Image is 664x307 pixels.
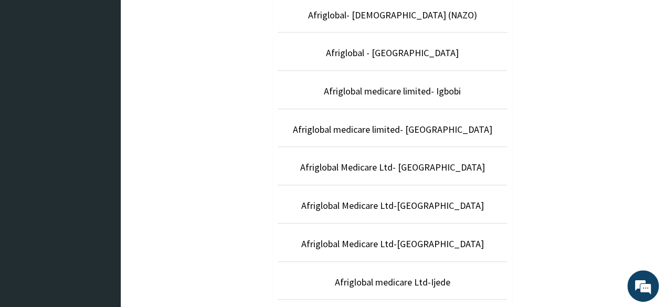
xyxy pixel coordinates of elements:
[308,9,477,21] a: Afriglobal- [DEMOGRAPHIC_DATA] (NAZO)
[326,47,459,59] a: Afriglobal - [GEOGRAPHIC_DATA]
[300,161,485,173] a: Afriglobal Medicare Ltd- [GEOGRAPHIC_DATA]
[324,85,461,97] a: Afriglobal medicare limited- Igbobi
[301,238,484,250] a: Afriglobal Medicare Ltd-[GEOGRAPHIC_DATA]
[293,123,492,135] a: Afriglobal medicare limited- [GEOGRAPHIC_DATA]
[301,199,484,211] a: Afriglobal Medicare Ltd-[GEOGRAPHIC_DATA]
[335,276,450,288] a: Afriglobal medicare Ltd-Ijede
